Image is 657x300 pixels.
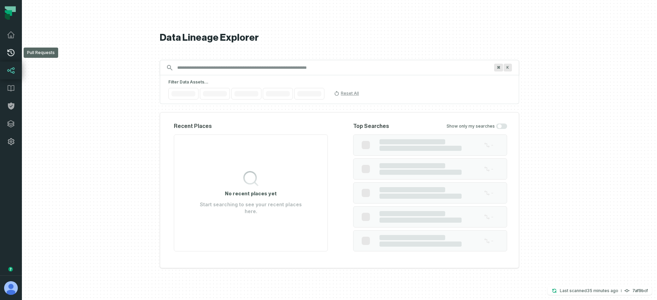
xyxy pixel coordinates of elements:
[494,64,503,71] span: Press ⌘ + K to focus the search bar
[504,64,512,71] span: Press ⌘ + K to focus the search bar
[547,287,652,295] button: Last scanned[DATE] 9:48:53 AM7af9bcf
[160,32,519,44] h1: Data Lineage Explorer
[587,288,618,293] relative-time: Sep 29, 2025, 9:48 AM GMT+3
[4,281,18,295] img: avatar of Aviel Bar-Yossef
[8,266,14,272] div: Tooltip anchor
[632,289,648,293] h4: 7af9bcf
[560,287,618,294] p: Last scanned
[24,48,58,58] div: Pull Requests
